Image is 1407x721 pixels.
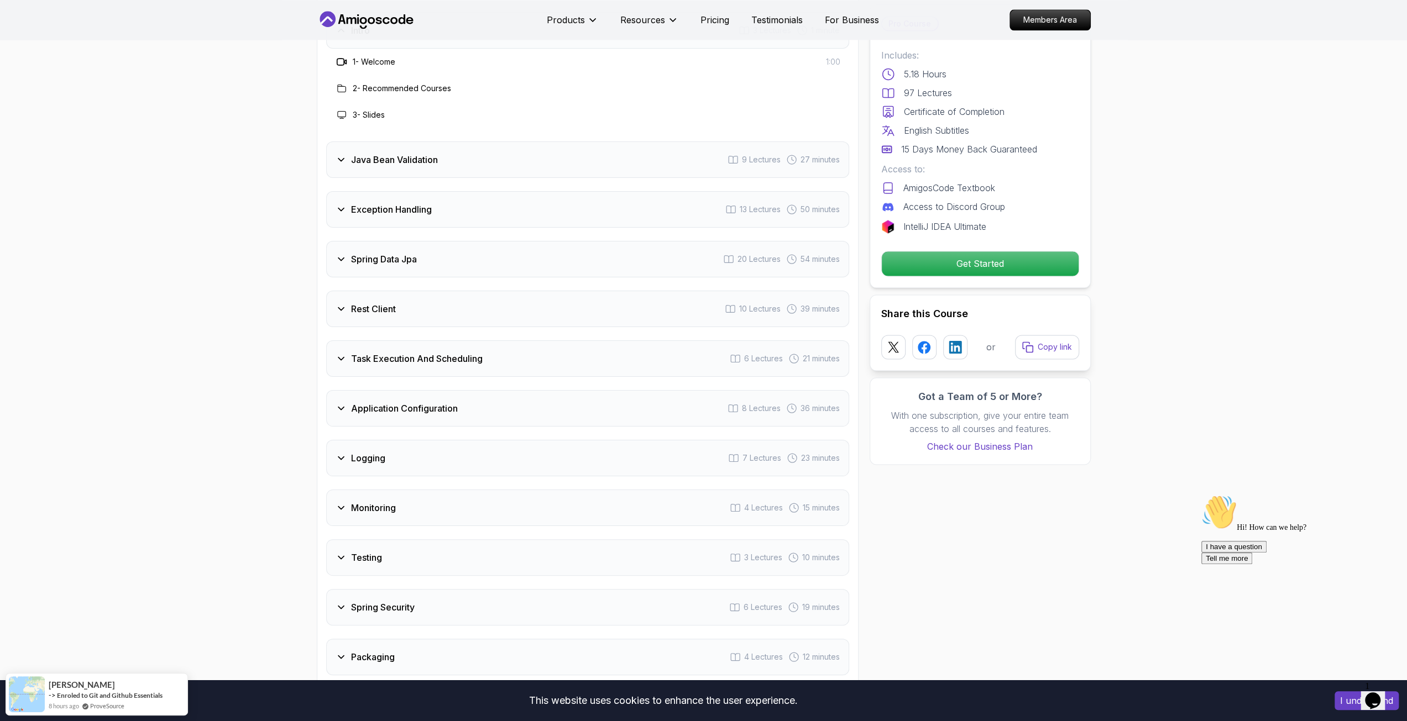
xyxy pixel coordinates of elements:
p: Resources [620,13,665,27]
p: 97 Lectures [904,86,952,99]
p: Includes: [881,49,1079,62]
h3: Monitoring [351,501,396,514]
a: ProveSource [90,701,124,711]
span: 4 Lectures [744,502,783,513]
span: 8 Lectures [742,403,781,414]
p: Certificate of Completion [904,105,1005,118]
span: 6 Lectures [744,353,783,364]
button: Task Execution And Scheduling6 Lectures 21 minutes [326,340,849,377]
span: 6 Lectures [744,602,782,613]
p: Get Started [882,251,1079,276]
span: 15 minutes [803,502,840,513]
button: Copy link [1015,335,1079,359]
span: 8 hours ago [49,701,79,711]
span: 21 minutes [803,353,840,364]
h3: Task Execution And Scheduling [351,352,483,365]
button: Testing3 Lectures 10 minutes [326,539,849,576]
a: Enroled to Git and Github Essentials [57,691,163,699]
span: Hi! How can we help? [4,33,109,41]
p: Access to: [881,162,1079,176]
p: IntelliJ IDEA Ultimate [903,220,986,233]
span: 7 Lectures [742,452,781,464]
span: 1:00 [826,56,840,67]
span: 50 minutes [801,204,840,215]
p: 15 Days Money Back Guaranteed [901,143,1037,156]
span: 54 minutes [801,254,840,265]
h3: Packaging [351,650,395,664]
h3: Application Configuration [351,402,458,415]
p: or [986,340,996,354]
span: 10 Lectures [739,303,781,314]
span: 3 Lectures [744,552,782,563]
button: Spring Data Jpa20 Lectures 54 minutes [326,241,849,277]
iframe: chat widget [1361,677,1396,710]
a: Pricing [700,13,729,27]
p: 5.18 Hours [904,67,946,81]
h3: Spring Security [351,601,415,614]
span: -> [49,691,56,699]
button: Accept cookies [1335,691,1399,710]
p: English Subtitles [904,124,969,137]
span: 36 minutes [801,403,840,414]
span: 20 Lectures [738,254,781,265]
button: Application Configuration8 Lectures 36 minutes [326,390,849,427]
span: 4 Lectures [744,651,783,662]
span: 9 Lectures [742,154,781,165]
button: Spring Security6 Lectures 19 minutes [326,589,849,625]
p: Members Area [1010,10,1090,30]
span: 39 minutes [801,303,840,314]
h3: Java Bean Validation [351,153,438,166]
span: 19 minutes [802,602,840,613]
img: jetbrains logo [881,220,895,233]
h3: Rest Client [351,302,396,315]
span: 10 minutes [802,552,840,563]
h3: Testing [351,551,382,564]
span: 23 minutes [801,452,840,464]
p: Copy link [1038,341,1072,352]
span: [PERSON_NAME] [49,680,115,690]
h3: Logging [351,451,385,465]
h3: 3 - Slides [353,109,385,120]
p: With one subscription, give your entire team access to all courses and features. [881,409,1079,435]
button: Monitoring4 Lectures 15 minutes [326,490,849,526]
h3: 1 - Welcome [353,56,395,67]
p: Products [547,13,585,27]
h3: 2 - Recommended Courses [353,83,451,94]
button: Products [547,13,598,35]
h3: Exception Handling [351,203,432,216]
img: :wave: [4,4,40,40]
button: Get Started [881,251,1079,276]
button: Rest Client10 Lectures 39 minutes [326,291,849,327]
a: Testimonials [751,13,803,27]
span: 12 minutes [803,651,840,662]
iframe: chat widget [1197,490,1396,671]
button: Exception Handling13 Lectures 50 minutes [326,191,849,228]
button: Tell me more [4,62,55,74]
a: For Business [825,13,879,27]
div: This website uses cookies to enhance the user experience. [8,688,1318,713]
a: Members Area [1010,9,1091,30]
div: 👋Hi! How can we help?I have a questionTell me more [4,4,203,74]
button: I have a question [4,51,70,62]
span: 27 minutes [801,154,840,165]
img: provesource social proof notification image [9,676,45,712]
p: Access to Discord Group [903,200,1005,213]
button: Resources [620,13,678,35]
h3: Spring Data Jpa [351,252,417,266]
button: Java Bean Validation9 Lectures 27 minutes [326,141,849,178]
p: AmigosCode Textbook [903,181,995,194]
a: Check our Business Plan [881,440,1079,453]
span: 13 Lectures [740,204,781,215]
h2: Share this Course [881,306,1079,322]
button: Packaging4 Lectures 12 minutes [326,639,849,675]
button: Logging7 Lectures 23 minutes [326,440,849,476]
h3: Got a Team of 5 or More? [881,389,1079,404]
